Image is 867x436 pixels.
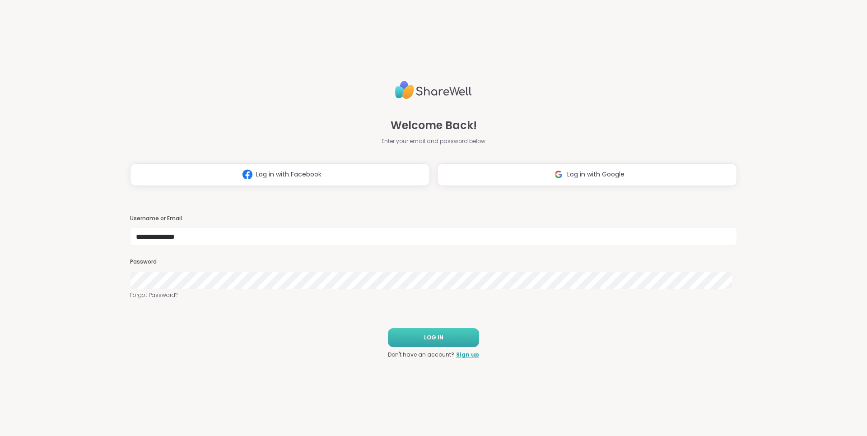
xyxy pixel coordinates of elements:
[382,137,485,145] span: Enter your email and password below
[388,351,454,359] span: Don't have an account?
[130,258,737,266] h3: Password
[395,77,472,103] img: ShareWell Logo
[391,117,477,134] span: Welcome Back!
[130,215,737,223] h3: Username or Email
[130,291,737,299] a: Forgot Password?
[130,163,430,186] button: Log in with Facebook
[424,334,443,342] span: LOG IN
[456,351,479,359] a: Sign up
[239,166,256,183] img: ShareWell Logomark
[388,328,479,347] button: LOG IN
[437,163,737,186] button: Log in with Google
[256,170,322,179] span: Log in with Facebook
[567,170,625,179] span: Log in with Google
[550,166,567,183] img: ShareWell Logomark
